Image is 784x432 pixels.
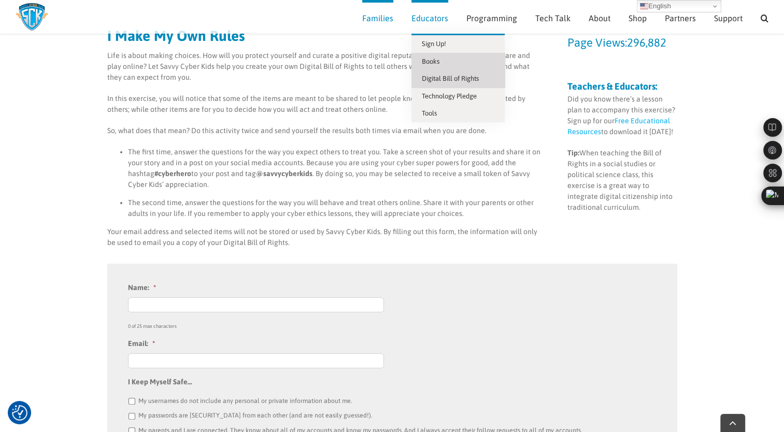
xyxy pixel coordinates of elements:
span: Shop [629,14,647,22]
span: Tech Talk [535,14,571,22]
strong: #cyberhero [154,169,191,178]
span: 296,882 [627,36,666,49]
strong: @savvycyberkids [256,169,312,178]
img: en [640,2,648,10]
img: Revisit consent button [12,405,27,421]
a: Sign Up! [411,35,505,53]
label: I Keep Myself Safe… [128,377,192,386]
button: Consent Preferences [12,405,27,421]
label: Email: [128,339,155,348]
p: Life is about making choices. How will you protect yourself and curate a positive digital reputat... [107,50,545,83]
span: Partners [665,14,696,22]
span: Support [714,14,743,22]
span: Sign Up! [422,40,446,48]
img: Savvy Cyber Kids Logo [16,3,48,31]
a: Free Educational Resources [567,117,670,136]
span: Programming [466,14,517,22]
a: Books [411,53,505,70]
p: In this exercise, you will notice that some of the items are meant to be shared to let people kno... [107,93,545,115]
span: Books [422,57,439,65]
a: Digital Bill of Rights [411,70,505,88]
span: Tools [422,109,437,117]
span: Educators [411,14,448,22]
div: 0 of 25 max characters [128,314,607,330]
span: Digital Bill of Rights [422,75,479,82]
p: Your email address and selected items will not be stored or used by Savvy Cyber Kids. By filling ... [107,226,545,248]
li: The second time, answer the questions for the way you will behave and treat others online. Share ... [128,197,545,219]
label: My usernames do not include any personal or private information about me. [138,396,352,406]
h3: Page Views: [567,37,677,48]
label: Name: [128,283,156,292]
a: Tools [411,105,505,122]
span: Technology Pledge [422,92,477,100]
a: Technology Pledge [411,88,505,105]
strong: Tip: [567,149,579,157]
span: About [589,14,610,22]
li: The first time, answer the questions for the way you expect others to treat you. Take a screen sh... [128,147,545,190]
label: My passwords are [SECURITY_DATA] from each other (and are not easily guessed!). [138,411,372,420]
h2: I Make My Own Rules [107,28,545,43]
p: Did you know there’s a lesson plan to accompany this exercise? Sign up for our to download it [DA... [567,94,677,137]
span: Families [362,14,393,22]
p: So, what does that mean? Do this activity twice and send yourself the results both times via emai... [107,125,545,136]
strong: Teachers & Educators: [567,81,658,92]
p: When teaching the Bill of Rights in a social studies or political science class, this exercise is... [567,148,677,213]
